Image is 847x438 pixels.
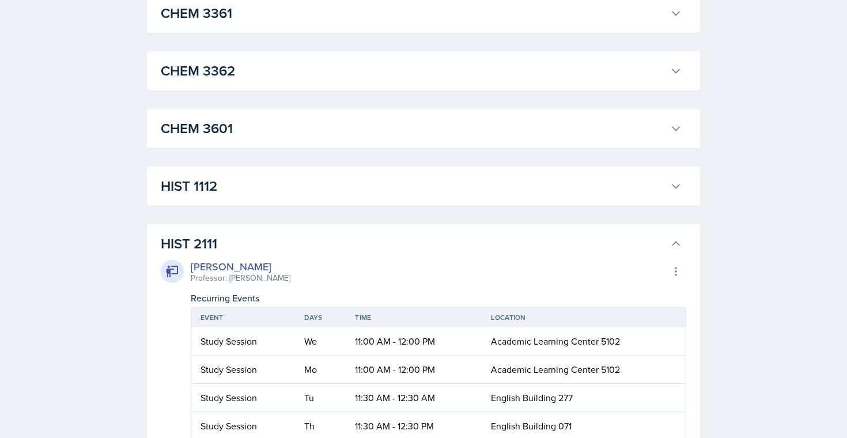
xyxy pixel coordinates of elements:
h3: HIST 1112 [161,176,665,197]
th: Event [191,308,295,327]
td: 11:00 AM - 12:00 PM [346,356,482,384]
th: Time [346,308,482,327]
td: 11:00 AM - 12:00 PM [346,327,482,356]
th: Location [482,308,686,327]
span: English Building 277 [491,391,573,404]
span: Academic Learning Center 5102 [491,335,620,348]
td: Tu [295,384,346,412]
button: CHEM 3362 [158,58,684,84]
div: Professor: [PERSON_NAME] [191,272,290,284]
span: English Building 071 [491,420,572,432]
button: HIST 2111 [158,231,684,256]
button: HIST 1112 [158,173,684,199]
div: Study Session [201,334,286,348]
th: Days [295,308,346,327]
div: [PERSON_NAME] [191,259,290,274]
h3: CHEM 3601 [161,118,665,139]
td: Mo [295,356,346,384]
div: Study Session [201,419,286,433]
div: Study Session [201,391,286,405]
h3: HIST 2111 [161,233,665,254]
button: CHEM 3361 [158,1,684,26]
td: 11:30 AM - 12:30 AM [346,384,482,412]
h3: CHEM 3362 [161,61,665,81]
td: We [295,327,346,356]
div: Study Session [201,363,286,376]
h3: CHEM 3361 [161,3,665,24]
button: CHEM 3601 [158,116,684,141]
div: Recurring Events [191,291,686,305]
span: Academic Learning Center 5102 [491,363,620,376]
